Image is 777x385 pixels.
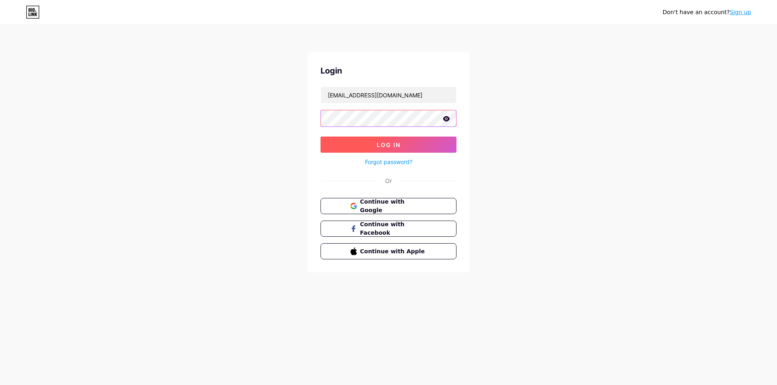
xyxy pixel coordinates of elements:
[365,158,412,166] a: Forgot password?
[360,247,427,256] span: Continue with Apple
[321,243,456,259] button: Continue with Apple
[321,221,456,237] button: Continue with Facebook
[321,65,456,77] div: Login
[662,8,751,17] div: Don't have an account?
[385,177,392,185] div: Or
[321,198,456,214] button: Continue with Google
[360,220,427,237] span: Continue with Facebook
[730,9,751,15] a: Sign up
[321,87,456,103] input: Username
[360,198,427,215] span: Continue with Google
[321,137,456,153] button: Log In
[377,141,401,148] span: Log In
